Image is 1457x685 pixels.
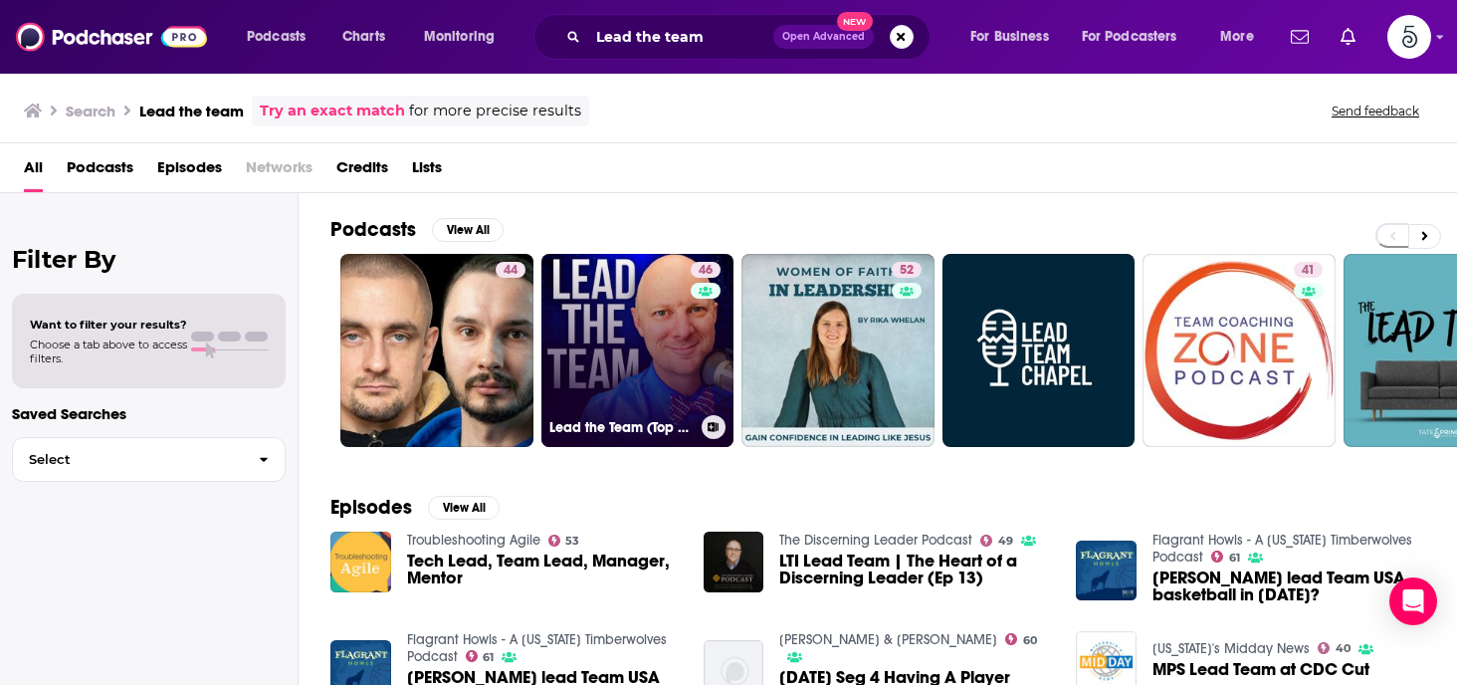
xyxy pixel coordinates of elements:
[424,23,495,51] span: Monitoring
[1152,570,1425,603] span: [PERSON_NAME] lead Team USA basketball in [DATE]?
[548,535,580,547] a: 53
[409,100,581,122] span: for more precise results
[12,437,286,482] button: Select
[330,495,500,520] a: EpisodesView All
[1229,554,1240,563] span: 61
[1069,21,1206,53] button: open menu
[565,537,579,546] span: 53
[892,262,922,278] a: 52
[552,14,949,60] div: Search podcasts, credits, & more...
[407,631,667,665] a: Flagrant Howls - A Minnesota Timberwolves Podcast
[1152,570,1425,603] a: Will Anthony Edwards lead Team USA basketball in 2028?
[837,12,873,31] span: New
[1387,15,1431,59] img: User Profile
[246,151,312,192] span: Networks
[773,25,874,49] button: Open AdvancedNew
[247,23,306,51] span: Podcasts
[1082,23,1177,51] span: For Podcasters
[342,23,385,51] span: Charts
[1336,644,1351,653] span: 40
[340,254,533,447] a: 44
[412,151,442,192] a: Lists
[1143,254,1336,447] a: 41
[1302,261,1315,281] span: 41
[704,532,764,592] img: LTI Lead Team | The Heart of a Discerning Leader (Ep 13)
[67,151,133,192] a: Podcasts
[779,553,1052,586] a: LTI Lead Team | The Heart of a Discerning Leader (Ep 13)
[1283,20,1317,54] a: Show notifications dropdown
[970,23,1049,51] span: For Business
[900,261,914,281] span: 52
[1318,642,1351,654] a: 40
[1333,20,1363,54] a: Show notifications dropdown
[330,217,416,242] h2: Podcasts
[779,631,997,648] a: Gary & Matt
[157,151,222,192] a: Episodes
[504,261,518,281] span: 44
[1211,551,1240,563] a: 61
[410,21,520,53] button: open menu
[1005,633,1037,645] a: 60
[16,18,207,56] img: Podchaser - Follow, Share and Rate Podcasts
[588,21,773,53] input: Search podcasts, credits, & more...
[1294,262,1323,278] a: 41
[741,254,935,447] a: 52
[1206,21,1279,53] button: open menu
[330,217,504,242] a: PodcastsView All
[1152,532,1412,566] a: Flagrant Howls - A Minnesota Timberwolves Podcast
[956,21,1074,53] button: open menu
[1389,577,1437,625] div: Open Intercom Messenger
[330,495,412,520] h2: Episodes
[260,100,405,122] a: Try an exact match
[691,262,721,278] a: 46
[329,21,397,53] a: Charts
[407,553,680,586] a: Tech Lead, Team Lead, Manager, Mentor
[24,151,43,192] a: All
[1076,541,1137,601] img: Will Anthony Edwards lead Team USA basketball in 2028?
[428,496,500,520] button: View All
[1220,23,1254,51] span: More
[13,453,243,466] span: Select
[233,21,331,53] button: open menu
[12,245,286,274] h2: Filter By
[496,262,525,278] a: 44
[30,338,187,365] span: Choose a tab above to access filters.
[1152,640,1310,657] a: Wisconsin's Midday News
[549,419,694,436] h3: Lead the Team (Top 2% of Podcasts)
[1152,661,1369,678] a: MPS Lead Team at CDC Cut
[699,261,713,281] span: 46
[998,537,1013,546] span: 49
[30,318,187,332] span: Want to filter your results?
[1023,636,1037,645] span: 60
[483,653,494,662] span: 61
[541,254,734,447] a: 46Lead the Team (Top 2% of Podcasts)
[12,404,286,423] p: Saved Searches
[1326,103,1425,119] button: Send feedback
[407,532,540,549] a: Troubleshooting Agile
[782,32,865,42] span: Open Advanced
[1387,15,1431,59] span: Logged in as Spiral5-G2
[980,535,1013,547] a: 49
[336,151,388,192] a: Credits
[466,650,495,662] a: 61
[432,218,504,242] button: View All
[139,102,244,120] h3: Lead the team
[330,532,391,592] img: Tech Lead, Team Lead, Manager, Mentor
[66,102,115,120] h3: Search
[779,532,972,549] a: The Discerning Leader Podcast
[1387,15,1431,59] button: Show profile menu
